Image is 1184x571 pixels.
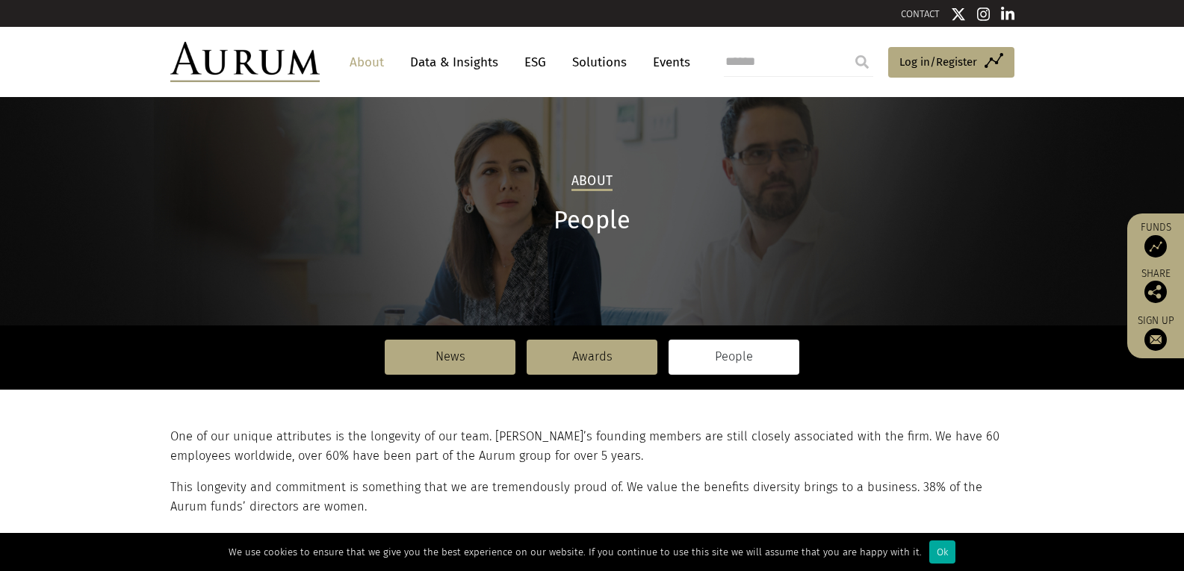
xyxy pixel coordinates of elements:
img: Share this post [1144,281,1167,303]
a: About [342,49,391,76]
img: Access Funds [1144,235,1167,258]
img: Twitter icon [951,7,966,22]
a: Funds [1135,221,1177,258]
span: Log in/Register [899,53,977,71]
a: Sign up [1135,314,1177,351]
div: Ok [929,540,955,564]
a: CONTACT [901,8,940,19]
a: Events [645,49,690,76]
a: News [385,340,515,374]
p: One of our unique attributes is the longevity of our team. [PERSON_NAME]’s founding members are s... [170,427,1011,467]
a: Awards [527,340,657,374]
a: Solutions [565,49,634,76]
img: Aurum [170,42,320,82]
img: Sign up to our newsletter [1144,328,1167,351]
h2: About [571,173,613,191]
p: This longevity and commitment is something that we are tremendously proud of. We value the benefi... [170,478,1011,517]
h1: People [170,206,1014,235]
a: ESG [517,49,554,76]
img: Instagram icon [977,7,991,22]
a: People [669,340,799,374]
img: Linkedin icon [1001,7,1014,22]
input: Submit [847,47,877,77]
div: Share [1135,269,1177,303]
a: Data & Insights [403,49,506,76]
a: Log in/Register [888,47,1014,78]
